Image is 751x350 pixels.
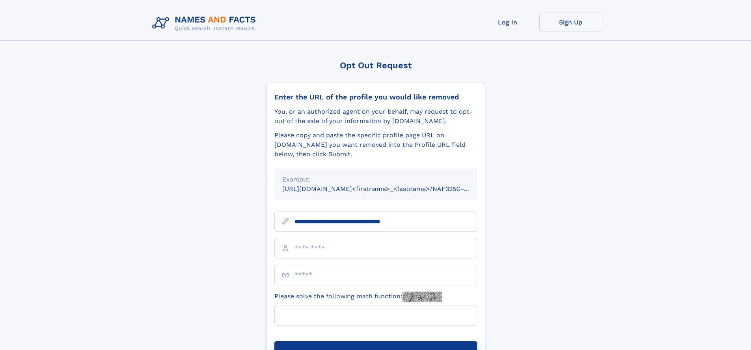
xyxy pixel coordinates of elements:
div: You, or an authorized agent on your behalf, may request to opt-out of the sale of your informatio... [274,107,477,126]
a: Log In [476,13,539,32]
div: Example: [282,175,469,184]
small: [URL][DOMAIN_NAME]<firstname>_<lastname>/NAF325G-xxxxxxxx [282,185,492,193]
div: Please copy and paste the specific profile page URL on [DOMAIN_NAME] you want removed into the Pr... [274,131,477,159]
a: Sign Up [539,13,602,32]
label: Please solve the following math function: [274,292,442,302]
div: Opt Out Request [266,60,485,70]
img: Logo Names and Facts [149,13,263,34]
div: Enter the URL of the profile you would like removed [274,93,477,101]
